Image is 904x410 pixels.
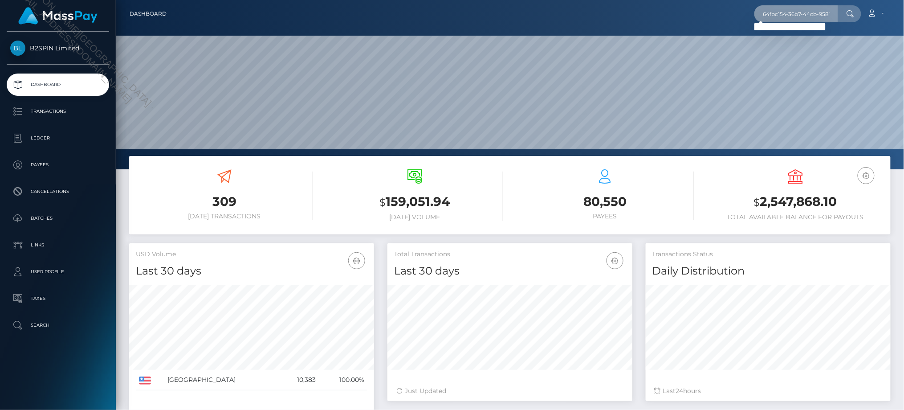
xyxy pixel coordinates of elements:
[136,193,313,210] h3: 309
[10,292,106,305] p: Taxes
[7,207,109,230] a: Batches
[7,180,109,203] a: Cancellations
[7,234,109,256] a: Links
[18,7,98,25] img: MassPay Logo
[130,4,167,23] a: Dashboard
[280,370,319,390] td: 10,383
[7,44,109,52] span: B2SPIN Limited
[164,370,280,390] td: [GEOGRAPHIC_DATA]
[10,319,106,332] p: Search
[707,213,884,221] h6: Total Available Balance for Payouts
[10,212,106,225] p: Batches
[7,261,109,283] a: User Profile
[676,387,684,395] span: 24
[655,386,882,396] div: Last hours
[7,74,109,96] a: Dashboard
[139,377,151,385] img: US.png
[319,370,367,390] td: 100.00%
[326,193,504,211] h3: 159,051.94
[394,250,626,259] h5: Total Transactions
[754,196,760,209] small: $
[652,263,884,279] h4: Daily Distribution
[7,287,109,310] a: Taxes
[10,131,106,145] p: Ledger
[10,265,106,279] p: User Profile
[136,213,313,220] h6: [DATE] Transactions
[10,105,106,118] p: Transactions
[379,196,386,209] small: $
[394,263,626,279] h4: Last 30 days
[10,238,106,252] p: Links
[10,158,106,172] p: Payees
[517,213,694,220] h6: Payees
[652,250,884,259] h5: Transactions Status
[707,193,884,211] h3: 2,547,868.10
[136,263,367,279] h4: Last 30 days
[7,314,109,336] a: Search
[7,127,109,149] a: Ledger
[10,78,106,91] p: Dashboard
[10,185,106,198] p: Cancellations
[326,213,504,221] h6: [DATE] Volume
[7,100,109,123] a: Transactions
[754,5,838,22] input: Search...
[136,250,367,259] h5: USD Volume
[396,386,623,396] div: Just Updated
[517,193,694,210] h3: 80,550
[10,41,25,56] img: B2SPIN Limited
[7,154,109,176] a: Payees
